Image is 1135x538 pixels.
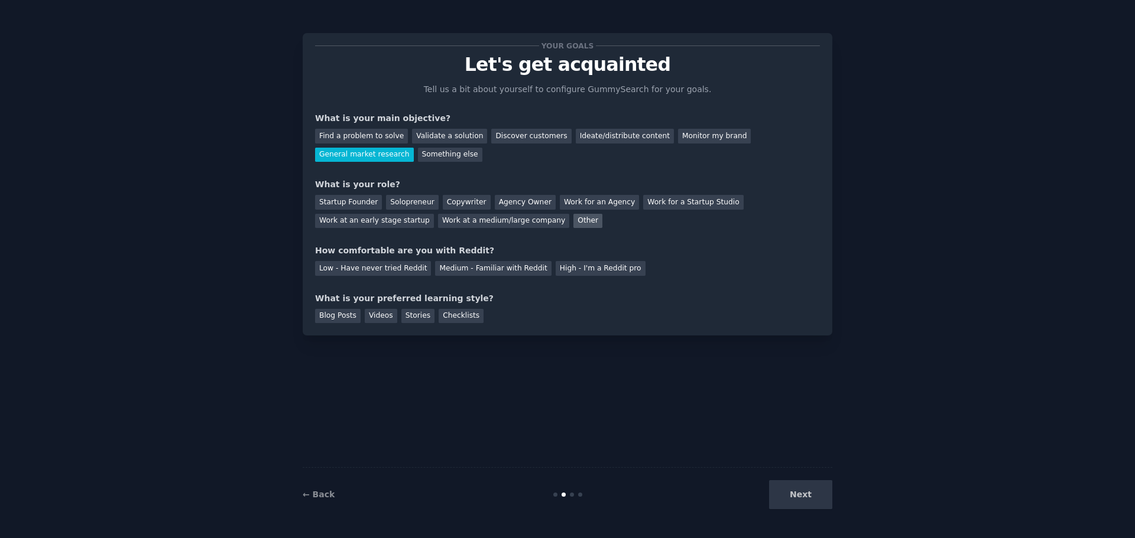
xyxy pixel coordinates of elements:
[419,83,716,96] p: Tell us a bit about yourself to configure GummySearch for your goals.
[443,195,491,210] div: Copywriter
[386,195,438,210] div: Solopreneur
[315,54,820,75] p: Let's get acquainted
[315,309,361,324] div: Blog Posts
[315,195,382,210] div: Startup Founder
[315,261,431,276] div: Low - Have never tried Reddit
[412,129,487,144] div: Validate a solution
[315,129,408,144] div: Find a problem to solve
[435,261,551,276] div: Medium - Familiar with Reddit
[315,148,414,162] div: General market research
[418,148,482,162] div: Something else
[678,129,751,144] div: Monitor my brand
[365,309,397,324] div: Videos
[303,490,335,499] a: ← Back
[315,178,820,191] div: What is your role?
[539,40,596,52] span: Your goals
[315,214,434,229] div: Work at an early stage startup
[315,112,820,125] div: What is your main objective?
[439,309,484,324] div: Checklists
[315,244,820,257] div: How comfortable are you with Reddit?
[560,195,639,210] div: Work for an Agency
[643,195,743,210] div: Work for a Startup Studio
[491,129,571,144] div: Discover customers
[315,292,820,305] div: What is your preferred learning style?
[495,195,556,210] div: Agency Owner
[573,214,602,229] div: Other
[556,261,646,276] div: High - I'm a Reddit pro
[401,309,434,324] div: Stories
[438,214,569,229] div: Work at a medium/large company
[576,129,674,144] div: Ideate/distribute content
